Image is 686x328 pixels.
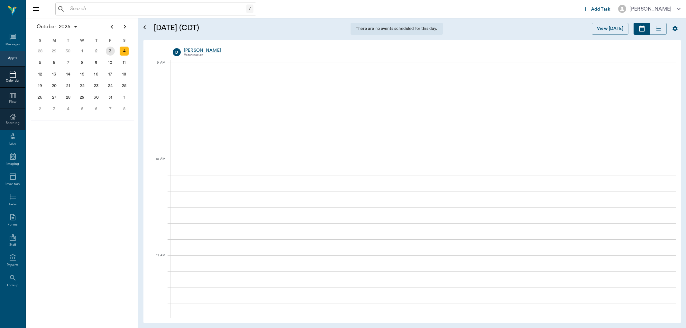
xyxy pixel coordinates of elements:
[92,47,101,56] div: Thursday, October 2, 2025
[120,47,129,56] div: Today, Saturday, October 4, 2025
[7,283,18,288] div: Lookup
[592,23,628,35] button: View [DATE]
[106,47,115,56] div: Friday, October 3, 2025
[173,48,181,56] div: D
[92,70,101,79] div: Thursday, October 16, 2025
[92,81,101,90] div: Thursday, October 23, 2025
[50,58,59,67] div: Monday, October 6, 2025
[33,36,47,45] div: S
[78,93,87,102] div: Wednesday, October 29, 2025
[78,58,87,67] div: Wednesday, October 8, 2025
[154,23,323,33] h5: [DATE] (CDT)
[35,22,58,31] span: October
[120,81,129,90] div: Saturday, October 25, 2025
[141,15,149,40] button: Open calendar
[8,56,17,61] div: Appts
[106,70,115,79] div: Friday, October 17, 2025
[78,81,87,90] div: Wednesday, October 22, 2025
[78,70,87,79] div: Wednesday, October 15, 2025
[50,81,59,90] div: Monday, October 20, 2025
[106,58,115,67] div: Friday, October 10, 2025
[50,104,59,113] div: Monday, November 3, 2025
[36,104,45,113] div: Sunday, November 2, 2025
[117,36,131,45] div: S
[92,104,101,113] div: Thursday, November 6, 2025
[120,93,129,102] div: Saturday, November 1, 2025
[103,36,117,45] div: F
[36,81,45,90] div: Sunday, October 19, 2025
[78,47,87,56] div: Wednesday, October 1, 2025
[68,4,246,13] input: Search
[105,20,118,33] button: Previous page
[120,104,129,113] div: Saturday, November 8, 2025
[120,58,129,67] div: Saturday, October 11, 2025
[36,58,45,67] div: Sunday, October 5, 2025
[33,20,81,33] button: October2025
[106,104,115,113] div: Friday, November 7, 2025
[7,263,19,268] div: Reports
[106,93,115,102] div: Friday, October 31, 2025
[36,93,45,102] div: Sunday, October 26, 2025
[6,162,19,166] div: Imaging
[36,70,45,79] div: Sunday, October 12, 2025
[184,52,668,58] div: Veterinarian
[118,20,131,33] button: Next page
[351,23,443,35] div: There are no events scheduled for this day.
[64,47,73,56] div: Tuesday, September 30, 2025
[89,36,103,45] div: T
[246,4,253,13] div: /
[64,104,73,113] div: Tuesday, November 4, 2025
[5,42,20,47] div: Messages
[64,93,73,102] div: Tuesday, October 28, 2025
[9,141,16,146] div: Labs
[613,3,686,15] button: [PERSON_NAME]
[36,47,45,56] div: Sunday, September 28, 2025
[50,93,59,102] div: Monday, October 27, 2025
[9,202,17,207] div: Tasks
[149,59,165,75] div: 9 AM
[149,252,165,268] div: 11 AM
[184,47,668,54] a: [PERSON_NAME]
[629,5,672,13] div: [PERSON_NAME]
[47,36,61,45] div: M
[61,36,75,45] div: T
[5,182,20,187] div: Inventory
[120,70,129,79] div: Saturday, October 18, 2025
[64,81,73,90] div: Tuesday, October 21, 2025
[64,58,73,67] div: Tuesday, October 7, 2025
[64,70,73,79] div: Tuesday, October 14, 2025
[581,3,613,15] button: Add Task
[106,81,115,90] div: Friday, October 24, 2025
[75,36,89,45] div: W
[92,93,101,102] div: Thursday, October 30, 2025
[50,70,59,79] div: Monday, October 13, 2025
[92,58,101,67] div: Thursday, October 9, 2025
[58,22,72,31] span: 2025
[30,3,42,15] button: Close drawer
[149,156,165,172] div: 10 AM
[9,243,16,247] div: Staff
[8,222,17,227] div: Forms
[78,104,87,113] div: Wednesday, November 5, 2025
[50,47,59,56] div: Monday, September 29, 2025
